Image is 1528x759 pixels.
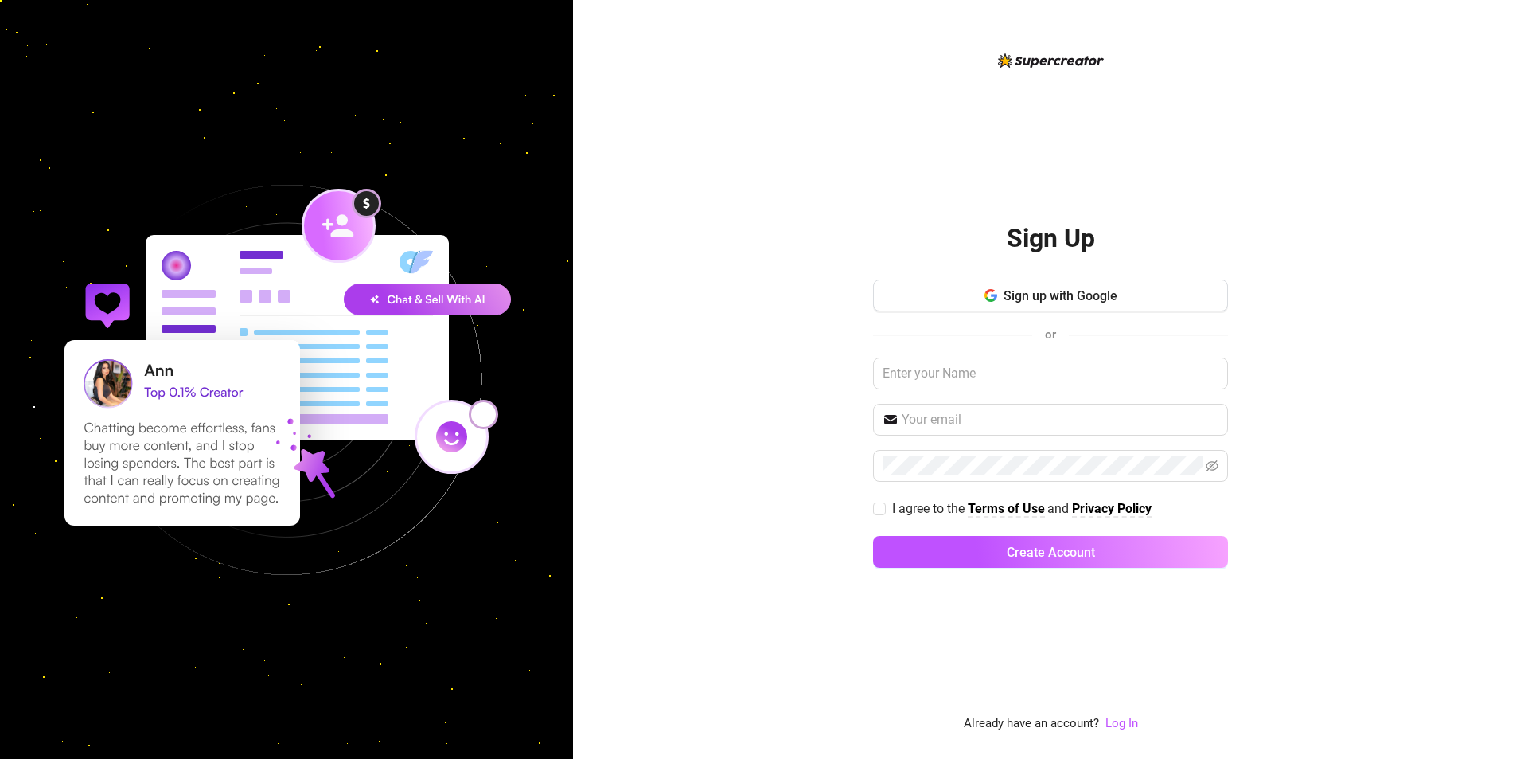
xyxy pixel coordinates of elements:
[873,536,1228,568] button: Create Account
[873,358,1228,389] input: Enter your Name
[1105,716,1138,730] a: Log In
[1004,288,1117,303] span: Sign up with Google
[1072,501,1152,516] strong: Privacy Policy
[892,501,968,516] span: I agree to the
[968,501,1045,516] strong: Terms of Use
[873,280,1228,311] button: Sign up with Google
[1045,327,1056,342] span: or
[1007,222,1095,255] h2: Sign Up
[1206,460,1218,472] span: eye-invisible
[11,104,562,655] img: signup-background-D0MIrEPF.svg
[1105,714,1138,734] a: Log In
[1047,501,1072,516] span: and
[902,410,1218,429] input: Your email
[1007,545,1095,560] span: Create Account
[998,53,1104,68] img: logo-BBDzfeDw.svg
[964,714,1099,734] span: Already have an account?
[1072,501,1152,518] a: Privacy Policy
[968,501,1045,518] a: Terms of Use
